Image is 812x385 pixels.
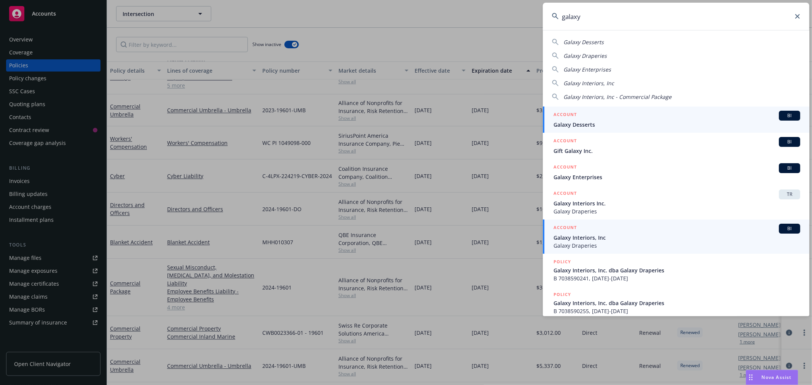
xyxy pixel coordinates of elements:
[554,111,577,120] h5: ACCOUNT
[554,258,571,266] h5: POLICY
[563,93,672,100] span: Galaxy Interiors, Inc - Commercial Package
[563,38,604,46] span: Galaxy Desserts
[554,189,577,199] h5: ACCOUNT
[554,234,800,242] span: Galaxy Interiors, Inc
[554,199,800,207] span: Galaxy Interiors Inc.
[563,52,607,59] span: Galaxy Draperies
[782,165,797,172] span: BI
[554,299,800,307] span: Galaxy Interiors, Inc. dba Galaxy Draperies
[554,224,577,233] h5: ACCOUNT
[554,147,800,155] span: Gift Galaxy Inc.
[543,254,809,286] a: POLICYGalaxy Interiors, Inc. dba Galaxy DraperiesB 7038590241, [DATE]-[DATE]
[554,291,571,298] h5: POLICY
[762,374,792,380] span: Nova Assist
[782,191,797,198] span: TR
[543,133,809,159] a: ACCOUNTBIGift Galaxy Inc.
[563,80,614,87] span: Galaxy Interiors, Inc
[554,137,577,146] h5: ACCOUNT
[554,242,800,250] span: Galaxy Draperies
[543,159,809,185] a: ACCOUNTBIGalaxy Enterprises
[543,3,809,30] input: Search...
[543,286,809,319] a: POLICYGalaxy Interiors, Inc. dba Galaxy DraperiesB 7038590255, [DATE]-[DATE]
[554,274,800,282] span: B 7038590241, [DATE]-[DATE]
[782,225,797,232] span: BI
[563,66,611,73] span: Galaxy Enterprises
[554,173,800,181] span: Galaxy Enterprises
[543,107,809,133] a: ACCOUNTBIGalaxy Desserts
[782,138,797,145] span: BI
[554,266,800,274] span: Galaxy Interiors, Inc. dba Galaxy Draperies
[543,185,809,220] a: ACCOUNTTRGalaxy Interiors Inc.Galaxy Draperies
[554,207,800,215] span: Galaxy Draperies
[746,370,798,385] button: Nova Assist
[554,121,800,129] span: Galaxy Desserts
[782,112,797,119] span: BI
[554,163,577,172] h5: ACCOUNT
[746,370,756,385] div: Drag to move
[543,220,809,254] a: ACCOUNTBIGalaxy Interiors, IncGalaxy Draperies
[554,307,800,315] span: B 7038590255, [DATE]-[DATE]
